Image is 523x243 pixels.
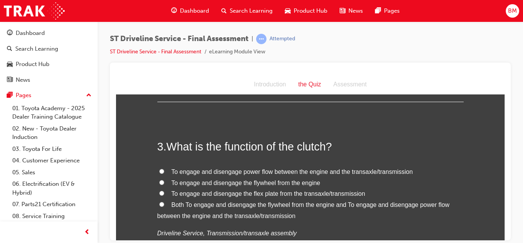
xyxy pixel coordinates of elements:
a: Product Hub [3,57,95,71]
div: Assessment [211,4,257,15]
a: 05. Sales [9,167,95,179]
span: news-icon [7,77,13,84]
a: 04. Customer Experience [9,155,95,167]
span: ST Driveline Service - Final Assessment [110,35,248,43]
div: Search Learning [15,45,58,53]
span: up-icon [86,91,92,101]
a: car-iconProduct Hub [279,3,333,19]
span: search-icon [7,46,12,53]
span: guage-icon [7,30,13,37]
a: search-iconSearch Learning [215,3,279,19]
a: 01. Toyota Academy - 2025 Dealer Training Catalogue [9,102,95,123]
a: News [3,73,95,87]
a: 06. Electrification (EV & Hybrid) [9,178,95,198]
button: Pages [3,88,95,102]
span: Product Hub [294,7,327,15]
span: car-icon [7,61,13,68]
input: To engage and disengage the flex plate from the transaxle/transmission [43,116,48,121]
a: news-iconNews [333,3,369,19]
a: 03. Toyota For Life [9,143,95,155]
input: To engage and disengage the flywheel from the engine [43,105,48,110]
span: pages-icon [7,92,13,99]
input: Both To engage and disengage the flywheel from the engine and To engage and disengage power flow ... [43,127,48,132]
span: To engage and disengage power flow between the engine and the transaxle/transmission [56,94,297,100]
span: To engage and disengage the flex plate from the transaxle/transmission [56,116,249,122]
span: News [348,7,363,15]
div: Introduction [132,4,176,15]
a: guage-iconDashboard [165,3,215,19]
span: guage-icon [171,6,177,16]
button: DashboardSearch LearningProduct HubNews [3,25,95,88]
div: the Quiz [176,4,211,15]
a: pages-iconPages [369,3,406,19]
span: pages-icon [375,6,381,16]
span: learningRecordVerb_ATTEMPT-icon [256,34,266,44]
span: To engage and disengage the flywheel from the engine [56,105,204,111]
span: What is the function of the clutch? [51,66,216,78]
a: ST Driveline Service - Final Assessment [110,48,201,55]
a: Dashboard [3,26,95,40]
li: eLearning Module View [209,48,265,56]
span: Dashboard [180,7,209,15]
div: Product Hub [16,60,49,69]
input: To engage and disengage power flow between the engine and the transaxle/transmission [43,94,48,99]
button: BM [506,4,519,18]
div: News [16,76,30,84]
span: | [252,35,253,43]
a: 08. Service Training [9,210,95,222]
span: news-icon [340,6,345,16]
div: Attempted [270,35,295,43]
span: Pages [384,7,400,15]
div: Pages [16,91,31,100]
img: Trak [4,2,65,20]
span: BM [508,7,517,15]
span: Both To engage and disengage the flywheel from the engine and To engage and disengage power flow ... [41,127,333,144]
a: 07. Parts21 Certification [9,198,95,210]
span: car-icon [285,6,291,16]
h2: 3 . [41,64,348,79]
em: Driveline Service, Transmission/transaxle assembly [41,155,181,162]
a: 02. New - Toyota Dealer Induction [9,123,95,143]
span: search-icon [221,6,227,16]
a: Search Learning [3,42,95,56]
span: prev-icon [84,228,90,237]
div: Dashboard [16,29,45,38]
span: Search Learning [230,7,273,15]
